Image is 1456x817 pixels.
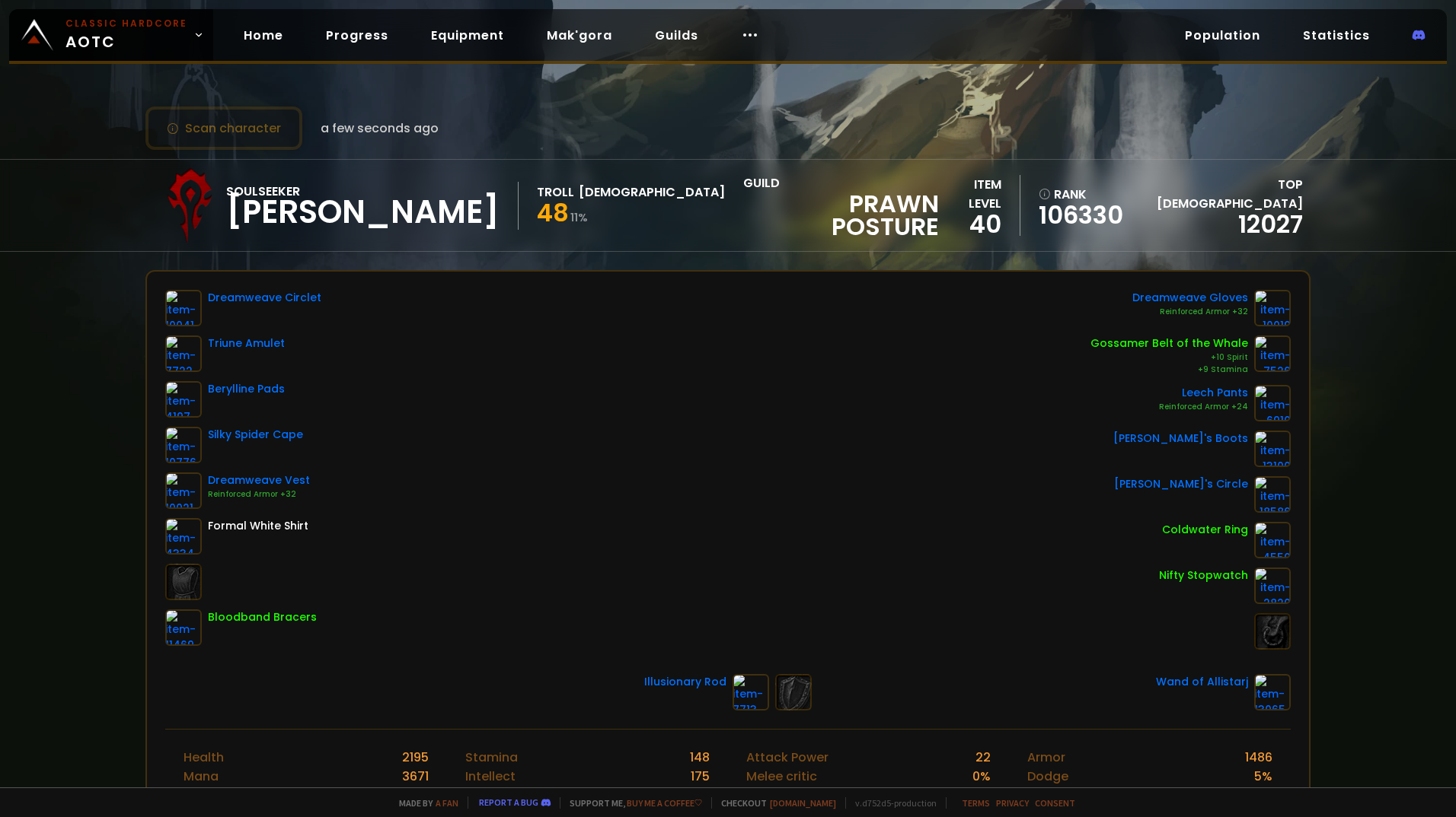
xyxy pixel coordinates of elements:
div: 148 [690,748,710,767]
img: item-7526 [1254,335,1291,372]
img: item-13065 [1254,674,1291,711]
img: item-10776 [165,427,202,463]
img: item-4550 [1254,522,1291,558]
div: rank [1039,185,1122,204]
div: Soulseeker [226,182,500,201]
div: guild [743,173,939,238]
img: item-13100 [1254,431,1291,467]
div: Leech Pants [1159,385,1248,401]
div: Triune Amulet [208,335,285,351]
img: item-6910 [1254,385,1291,421]
div: Nifty Stopwatch [1159,567,1248,583]
div: Melee critic [746,767,817,786]
a: 106330 [1039,204,1122,227]
a: Terms [962,797,990,809]
div: Dreamweave Vest [208,472,310,488]
a: Buy me a coffee [627,797,702,809]
img: item-4197 [165,381,202,418]
small: 11 % [570,210,588,225]
a: Home [231,20,295,51]
div: item level [939,175,1001,213]
div: 40 [939,213,1001,236]
div: Dreamweave Gloves [1132,290,1248,306]
div: Armor [1027,748,1065,767]
a: Population [1173,20,1272,51]
div: Reinforced Armor +32 [208,488,310,501]
img: item-7713 [733,674,769,711]
div: 5 % [1254,767,1272,786]
a: a fan [436,797,458,809]
span: Checkout [711,797,836,809]
a: Progress [314,20,401,51]
div: Berylline Pads [208,381,285,397]
img: item-11469 [165,609,202,646]
a: Classic HardcoreAOTC [9,9,213,61]
div: Wand of Allistarj [1156,674,1248,690]
div: 175 [691,767,710,786]
div: [PERSON_NAME]'s Boots [1113,431,1248,447]
div: Attack Power [746,748,829,767]
div: Range critic [746,786,820,805]
div: 5 % [972,786,991,805]
span: a few seconds ago [321,119,439,138]
a: Consent [1035,797,1075,809]
div: Dreamweave Circlet [208,290,321,306]
a: Statistics [1291,20,1382,51]
div: Health [184,748,224,767]
div: Reinforced Armor +24 [1159,401,1248,413]
div: Strength [465,786,519,805]
div: Illusionary Rod [644,674,726,690]
span: Support me, [560,797,702,809]
button: Scan character [145,106,302,150]
img: item-4334 [165,518,202,555]
div: 2195 [402,748,429,767]
img: item-10041 [165,290,202,326]
img: item-18586 [1254,476,1291,513]
span: Made by [390,797,458,809]
span: v. d752d5 - production [845,797,937,809]
img: item-10021 [165,472,202,509]
span: Prawn Posture [743,192,939,238]
div: +9 Stamina [1090,364,1248,376]
div: Intellect [465,767,516,786]
div: Gossamer Belt of the Whale [1090,335,1248,351]
div: 32 [694,786,710,805]
a: 12027 [1238,207,1303,241]
a: Mak'gora [535,20,624,51]
img: item-2820 [1254,567,1291,604]
img: item-10019 [1254,290,1291,326]
a: Report a bug [479,796,538,808]
div: Bloodband Bracers [208,609,317,625]
div: Stamina [465,748,518,767]
div: Top [1131,175,1303,213]
div: Troll [537,183,574,202]
div: +10 Spirit [1090,351,1248,364]
div: 22 [975,748,991,767]
div: [PERSON_NAME] [1027,786,1129,805]
div: Dodge [1027,767,1068,786]
div: Mana [184,767,219,786]
div: Coldwater Ring [1162,522,1248,538]
div: [PERSON_NAME] [226,201,500,224]
img: item-7722 [165,335,202,372]
a: Privacy [996,797,1029,809]
a: Guilds [643,20,710,51]
a: Equipment [419,20,516,51]
div: 0 % [972,767,991,786]
span: AOTC [65,17,187,53]
div: [PERSON_NAME]'s Circle [1114,476,1248,492]
div: 0 % [1254,786,1272,805]
a: [DOMAIN_NAME] [770,797,836,809]
div: 3671 [402,767,429,786]
small: Classic Hardcore [65,17,187,30]
div: Silky Spider Cape [208,427,303,443]
span: [DEMOGRAPHIC_DATA] [1157,195,1303,212]
div: 1486 [1245,748,1272,767]
div: [DEMOGRAPHIC_DATA] [579,183,725,202]
span: 48 [537,196,569,230]
div: Formal White Shirt [208,518,308,534]
div: Reinforced Armor +32 [1132,306,1248,318]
